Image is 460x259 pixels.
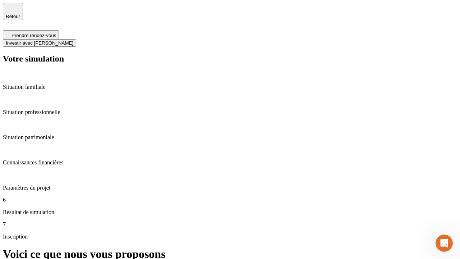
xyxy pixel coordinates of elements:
[6,14,20,19] span: Retour
[3,3,23,20] button: Retour
[3,197,457,203] p: 6
[3,159,457,166] p: Connaissances financières
[3,209,457,215] p: Résultat de simulation
[3,54,457,64] h2: Votre simulation
[436,235,453,252] iframe: Intercom live chat
[3,30,59,39] button: Prendre rendez-vous
[3,221,457,228] p: 7
[3,84,457,90] p: Situation familiale
[11,33,56,38] span: Prendre rendez-vous
[3,134,457,141] p: Situation patrimoniale
[3,185,457,191] p: Paramètres du projet
[3,109,457,115] p: Situation professionnelle
[6,40,73,46] span: Investir avec [PERSON_NAME]
[3,233,457,240] p: Inscription
[3,39,76,47] button: Investir avec [PERSON_NAME]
